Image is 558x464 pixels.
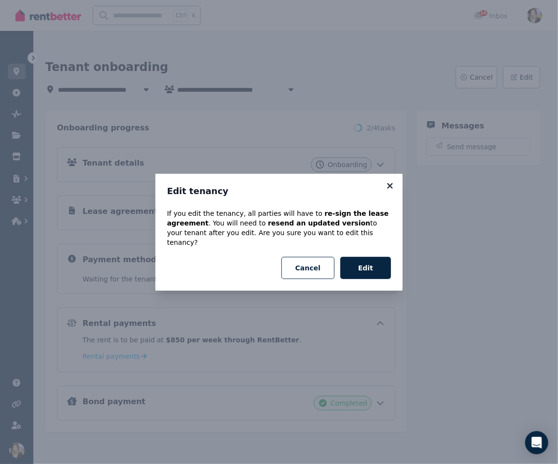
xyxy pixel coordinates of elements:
div: Open Intercom Messenger [525,431,548,454]
p: If you edit the tenancy, all parties will have to . You will need to to your tenant after you edi... [167,209,391,247]
button: Edit [340,257,391,279]
b: resend an updated version [268,219,370,227]
button: Cancel [281,257,335,279]
h3: Edit tenancy [167,185,391,197]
